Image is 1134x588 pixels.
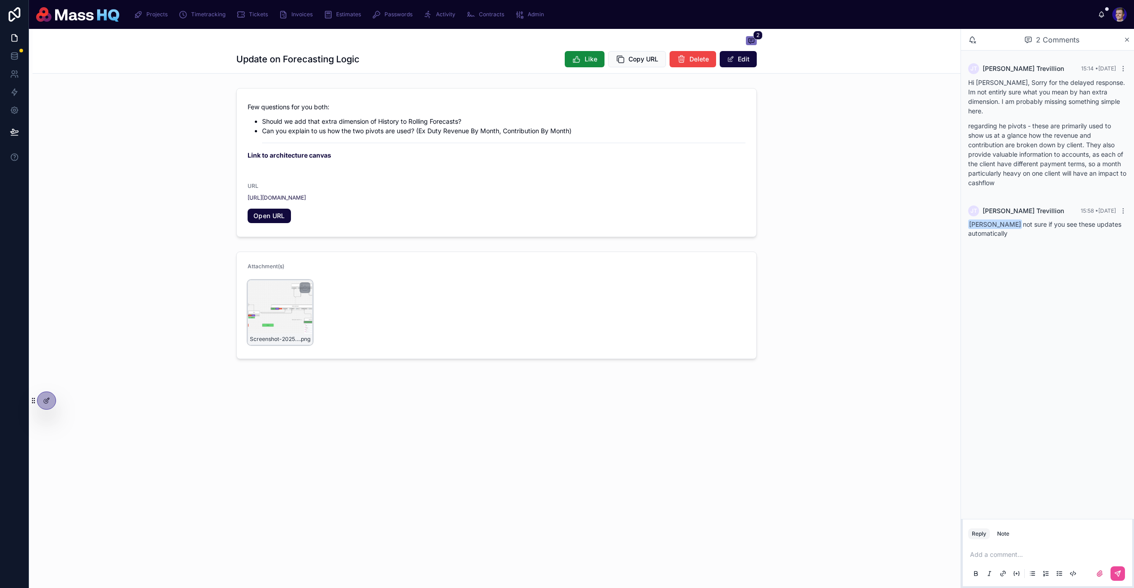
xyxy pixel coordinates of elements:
button: Like [565,51,604,67]
span: Projects [146,11,168,18]
a: Estimates [321,6,367,23]
span: Activity [436,11,455,18]
p: Few questions for you both: [248,102,745,112]
a: Link to architecture canvas [248,151,331,159]
a: Admin [512,6,550,23]
button: Note [993,528,1013,539]
span: .png [300,336,310,343]
div: Note [997,530,1009,537]
a: Tickets [234,6,274,23]
button: Delete [670,51,716,67]
p: regarding he pivots - these are primarily used to show us at a glance how the revenue and contrib... [968,121,1127,187]
span: Tickets [249,11,268,18]
a: Contracts [464,6,511,23]
a: Projects [131,6,174,23]
span: 2 [753,31,763,40]
span: [PERSON_NAME] Trevillion [983,64,1064,73]
span: Screenshot-2025-09-29-at-15.32.48 [250,336,300,343]
a: Open URL [248,209,291,223]
p: Can you explain to us how the two pivots are used? (Ex Duty Revenue By Month, Contribution By Month) [262,126,745,135]
button: Copy URL [608,51,666,67]
span: Passwords [384,11,412,18]
a: Timetracking [176,6,232,23]
span: JT [970,65,977,72]
button: 2 [746,36,757,47]
span: Attachment(s) [248,263,284,270]
span: Delete [689,55,709,64]
span: URL [248,182,258,189]
h1: Update on Forecasting Logic [236,53,360,65]
span: Timetracking [191,11,225,18]
a: Activity [421,6,462,23]
span: JT [970,207,977,215]
span: Like [585,55,597,64]
span: [PERSON_NAME] Trevillion [983,206,1064,215]
span: Invoices [291,11,313,18]
a: Passwords [369,6,419,23]
span: [PERSON_NAME] [968,219,1022,229]
button: Reply [968,528,990,539]
img: App logo [36,7,119,22]
a: Invoices [276,6,319,23]
span: Admin [528,11,544,18]
p: Hi [PERSON_NAME], Sorry for the delayed response. Im not entirly sure what you mean by han extra ... [968,78,1127,116]
a: [URL][DOMAIN_NAME] [248,194,306,201]
span: Contracts [479,11,504,18]
span: 15:14 • [DATE] [1081,65,1116,72]
li: Should we add that extra dimension of History to Rolling Forecasts? [262,117,745,126]
div: scrollable content [127,5,1098,24]
span: not sure if you see these updates automatically [968,220,1121,237]
span: Estimates [336,11,361,18]
button: Edit [720,51,757,67]
span: 2 Comments [1036,34,1079,45]
span: 15:58 • [DATE] [1081,207,1116,214]
span: Copy URL [628,55,658,64]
